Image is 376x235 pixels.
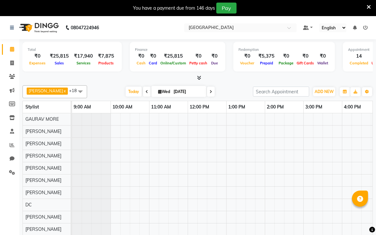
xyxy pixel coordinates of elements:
[135,47,220,52] div: Finance
[72,102,93,112] a: 9:00 AM
[210,61,219,65] span: Due
[258,61,275,65] span: Prepaid
[126,87,142,97] span: Today
[71,19,99,37] b: 08047224946
[277,52,295,60] div: ₹0
[315,89,334,94] span: ADD NEW
[209,52,220,60] div: ₹0
[25,116,59,122] span: GAURAV MORE
[147,61,159,65] span: Card
[216,3,237,14] button: Pay
[69,88,82,93] span: +18
[25,104,39,110] span: Stylist
[111,102,134,112] a: 10:00 AM
[348,61,370,65] span: Completed
[25,141,61,146] span: [PERSON_NAME]
[25,165,61,171] span: [PERSON_NAME]
[238,52,256,60] div: ₹0
[188,52,209,60] div: ₹0
[313,87,335,96] button: ADD NEW
[316,52,330,60] div: ₹0
[25,177,61,183] span: [PERSON_NAME]
[304,102,324,112] a: 3:00 PM
[172,87,204,97] input: 2025-09-03
[16,19,60,37] img: logo
[53,61,66,65] span: Sales
[133,5,215,12] div: You have a payment due from 146 days
[159,52,188,60] div: ₹25,815
[147,52,159,60] div: ₹0
[29,88,63,93] span: [PERSON_NAME]
[25,128,61,134] span: [PERSON_NAME]
[63,88,66,93] a: x
[295,52,316,60] div: ₹0
[47,52,71,60] div: ₹25,815
[135,61,147,65] span: Cash
[25,226,61,232] span: [PERSON_NAME]
[227,102,247,112] a: 1:00 PM
[95,52,117,60] div: ₹7,875
[238,61,256,65] span: Voucher
[71,52,95,60] div: ₹17,940
[277,61,295,65] span: Package
[253,87,309,97] input: Search Appointment
[97,61,115,65] span: Products
[348,52,370,60] div: 14
[75,61,92,65] span: Services
[256,52,277,60] div: ₹5,375
[295,61,316,65] span: Gift Cards
[25,190,61,195] span: [PERSON_NAME]
[159,61,188,65] span: Online/Custom
[25,153,61,159] span: [PERSON_NAME]
[265,102,285,112] a: 2:00 PM
[25,214,61,220] span: [PERSON_NAME]
[28,61,47,65] span: Expenses
[25,202,32,208] span: DC
[316,61,330,65] span: Wallet
[135,52,147,60] div: ₹0
[28,47,117,52] div: Total
[28,52,47,60] div: ₹0
[342,102,363,112] a: 4:00 PM
[188,61,209,65] span: Petty cash
[238,47,330,52] div: Redemption
[157,89,172,94] span: Wed
[188,102,211,112] a: 12:00 PM
[149,102,173,112] a: 11:00 AM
